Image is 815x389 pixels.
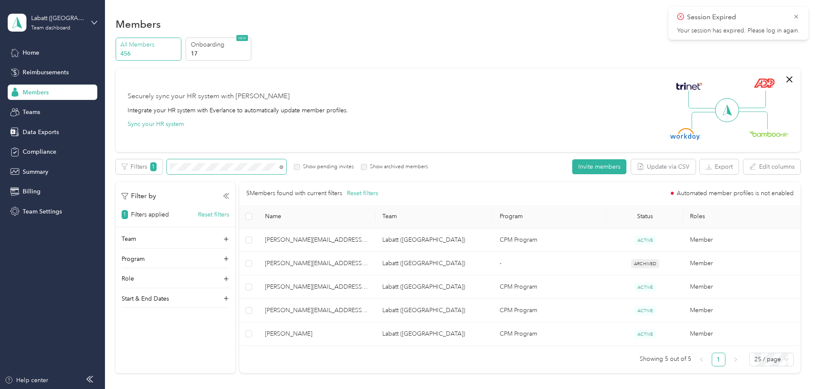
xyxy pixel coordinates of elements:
[375,228,493,252] td: Labatt (Quebec)
[677,27,800,35] p: Your session has expired. Please log in again.
[31,26,70,31] div: Team dashboard
[738,111,768,130] img: Line Right Down
[683,322,800,346] td: Member
[150,162,157,171] span: 1
[683,228,800,252] td: Member
[674,80,704,92] img: Trinet
[375,275,493,299] td: Labatt (Quebec)
[729,353,742,366] button: right
[635,283,656,292] span: ACTIVE
[631,259,659,268] span: ARCHIVED
[120,49,178,58] p: 456
[712,353,725,366] li: 1
[122,191,156,202] p: Filter by
[375,205,493,228] th: Team
[687,12,787,23] p: Session Expired
[631,159,696,174] button: Update via CSV
[367,163,428,171] label: Show archived members
[683,252,800,275] td: Member
[754,78,774,88] img: ADP
[607,205,683,228] th: Status
[375,322,493,346] td: Labatt (Quebec)
[640,353,691,366] span: Showing 5 out of 5
[670,128,700,140] img: Workday
[635,306,656,315] span: ACTIVE
[300,163,354,171] label: Show pending invites
[695,353,708,366] button: left
[493,228,607,252] td: CPM Program
[258,205,375,228] th: Name
[683,299,800,322] td: Member
[375,252,493,275] td: Labatt (Quebec)
[258,252,375,275] td: jeremie.belanger@labatt.com
[572,159,626,174] button: Invite members
[236,35,248,41] span: NEW
[688,91,718,109] img: Line Left Up
[258,228,375,252] td: jeremie.pouliot@labatt.com
[265,213,369,220] span: Name
[258,299,375,322] td: jeremie.veillette@labatt.com
[699,357,704,362] span: left
[258,275,375,299] td: jeremie.white@labatt.com
[493,275,607,299] td: CPM Program
[265,306,369,315] span: [PERSON_NAME][EMAIL_ADDRESS][DOMAIN_NAME]
[23,88,49,97] span: Members
[677,190,794,196] span: Automated member profiles is not enabled
[191,49,249,58] p: 17
[265,235,369,245] span: [PERSON_NAME][EMAIL_ADDRESS][DOMAIN_NAME]
[122,234,136,243] p: Team
[493,299,607,322] td: CPM Program
[31,14,84,23] div: Labatt ([GEOGRAPHIC_DATA])
[122,210,128,219] span: 1
[375,299,493,322] td: Labatt (Quebec)
[683,275,800,299] td: Member
[122,294,169,303] p: Start & End Dates
[749,131,789,137] img: BambooHR
[198,210,229,219] button: Reset filters
[695,353,708,366] li: Previous Page
[128,120,184,129] button: Sync your HR system
[712,353,725,366] a: 1
[743,159,800,174] button: Edit columns
[635,330,656,339] span: ACTIVE
[493,252,607,275] td: -
[700,159,739,174] button: Export
[23,48,39,57] span: Home
[128,106,348,115] div: Integrate your HR system with Everlance to automatically update member profiles.
[683,205,800,228] th: Roles
[23,147,56,156] span: Compliance
[729,353,742,366] li: Next Page
[493,322,607,346] td: CPM Program
[347,189,378,198] button: Reset filters
[258,322,375,346] td: Jérémie Beaudoin
[23,68,69,77] span: Reimbursements
[116,159,163,174] button: Filters1
[767,341,815,389] iframe: Everlance-gr Chat Button Frame
[733,357,738,362] span: right
[128,91,290,102] div: Securely sync your HR system with [PERSON_NAME]
[736,91,766,108] img: Line Right Up
[493,205,607,228] th: Program
[265,329,369,339] span: [PERSON_NAME]
[122,274,134,283] p: Role
[191,40,249,49] p: Onboarding
[23,187,41,196] span: Billing
[23,108,40,117] span: Teams
[23,128,59,137] span: Data Exports
[122,254,145,263] p: Program
[120,40,178,49] p: All Members
[749,353,794,366] div: Page Size
[116,20,161,29] h1: Members
[246,189,342,198] p: 5 Members found with current filters
[23,207,62,216] span: Team Settings
[23,167,48,176] span: Summary
[131,210,169,219] p: Filters applied
[691,111,721,129] img: Line Left Down
[754,353,789,366] span: 25 / page
[265,259,369,268] span: [PERSON_NAME][EMAIL_ADDRESS][PERSON_NAME][DOMAIN_NAME]
[265,282,369,292] span: [PERSON_NAME][EMAIL_ADDRESS][DOMAIN_NAME]
[5,376,48,385] button: Help center
[635,236,656,245] span: ACTIVE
